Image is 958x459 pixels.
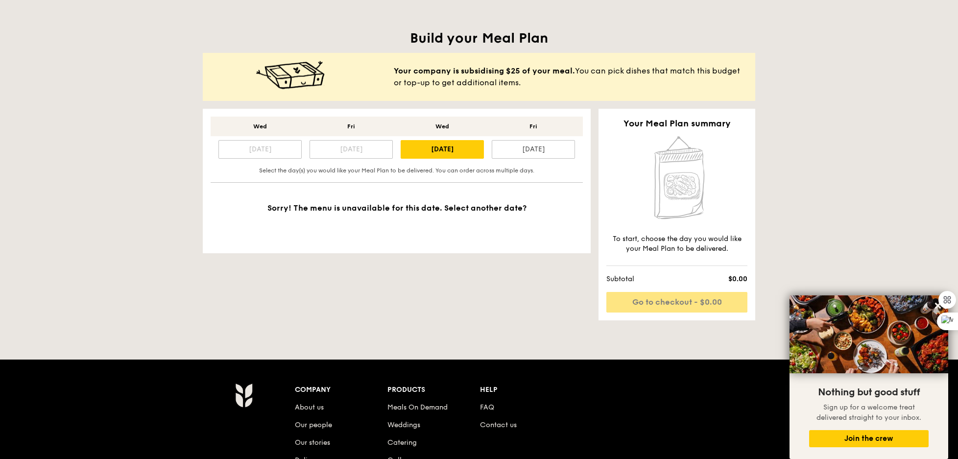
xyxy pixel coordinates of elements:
[203,191,591,253] div: Sorry! The menu is unavailable for this date. Select another date?
[818,387,920,398] span: Nothing but good stuff
[394,65,747,89] span: You can pick dishes that match this budget or top-up to get additional items.
[492,122,575,130] div: Fri
[606,234,747,254] div: To start, choose the day you would like your Meal Plan to be delivered.
[809,430,929,447] button: Join the crew
[295,421,332,429] a: Our people
[295,438,330,447] a: Our stories
[387,403,448,411] a: Meals On Demand
[256,61,325,90] img: meal-happy@2x.c9d3c595.png
[648,134,706,222] img: Home delivery
[790,295,948,373] img: DSC07876-Edit02-Large.jpeg
[387,383,480,397] div: Products
[606,274,691,284] span: Subtotal
[480,421,517,429] a: Contact us
[394,66,575,75] b: Your company is subsidising $25 of your meal.
[203,29,755,47] h1: Build your Meal Plan
[310,122,393,130] div: Fri
[480,403,494,411] a: FAQ
[235,383,252,408] img: Grain
[606,117,747,130] h2: Your Meal Plan summary
[930,298,946,314] button: Close
[606,292,747,313] a: Go to checkout - $0.00
[218,122,302,130] div: Wed
[387,421,420,429] a: Weddings
[295,383,387,397] div: Company
[816,403,921,422] span: Sign up for a welcome treat delivered straight to your inbox.
[387,438,417,447] a: Catering
[691,274,747,284] span: $0.00
[215,167,579,174] div: Select the day(s) you would like your Meal Plan to be delivered. You can order across multiple days.
[295,403,324,411] a: About us
[480,383,573,397] div: Help
[401,122,484,130] div: Wed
